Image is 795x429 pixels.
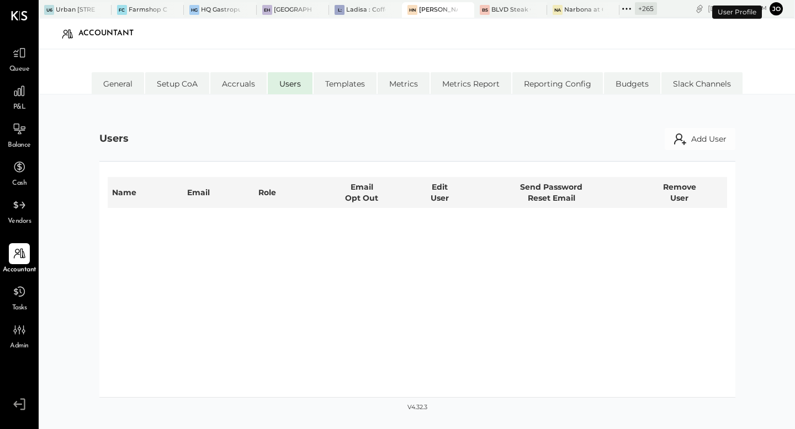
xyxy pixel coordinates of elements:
button: Jo [770,2,783,15]
span: pm [757,4,767,12]
span: 2 : 00 [734,3,756,14]
li: Metrics Report [431,72,511,94]
a: Accountant [1,243,38,275]
span: Tasks [12,303,27,313]
div: Farmshop Commissary [129,6,168,14]
th: Role [254,177,314,208]
a: P&L [1,81,38,112]
li: Templates [314,72,377,94]
div: HQ Gastropub - [GEOGRAPHIC_DATA] [201,6,240,14]
div: Ladisa : Coffee at Lola's [346,6,385,14]
div: U6 [44,5,54,15]
div: EH [262,5,272,15]
li: General [92,72,144,94]
a: Admin [1,319,38,351]
span: Queue [9,65,30,74]
a: Vendors [1,195,38,227]
li: Budgets [604,72,660,94]
th: Edit User [409,177,470,208]
div: BLVD Steak Calabasas [491,6,531,14]
span: Balance [8,141,31,151]
span: Cash [12,179,26,189]
div: [DATE] [708,3,767,14]
div: L: [335,5,344,15]
th: Name [108,177,183,208]
div: [PERSON_NAME]'s Nashville [419,6,458,14]
div: Narbona at Cocowalk LLC [564,6,603,14]
div: Users [99,132,129,146]
a: Tasks [1,281,38,313]
span: Accountant [3,265,36,275]
div: v 4.32.3 [407,403,427,412]
div: + 265 [635,2,657,15]
li: Slack Channels [661,72,743,94]
th: Remove User [632,177,727,208]
a: Cash [1,157,38,189]
span: Admin [10,341,29,351]
li: Accruals [210,72,267,94]
li: Setup CoA [145,72,209,94]
div: HN [407,5,417,15]
div: Urban [STREET_ADDRESS] LLC [56,6,95,14]
div: Accountant [78,25,145,42]
th: Send Password Reset Email [470,177,632,208]
div: BS [480,5,490,15]
div: HG [189,5,199,15]
div: [GEOGRAPHIC_DATA] [274,6,313,14]
span: P&L [13,103,26,112]
a: Queue [1,42,38,74]
th: Email Opt Out [314,177,409,208]
div: User Profile [712,6,762,19]
li: Metrics [378,72,430,94]
li: Reporting Config [512,72,603,94]
th: Email [183,177,254,208]
button: Add User [665,128,735,150]
div: Na [553,5,563,15]
div: FC [117,5,127,15]
a: Balance [1,119,38,151]
span: Vendors [8,217,31,227]
li: Users [268,72,312,94]
div: copy link [694,3,705,14]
